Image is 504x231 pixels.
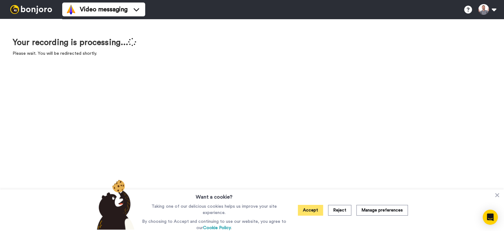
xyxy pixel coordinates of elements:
[13,38,136,47] h1: Your recording is processing...
[8,5,55,14] img: bj-logo-header-white.svg
[91,179,138,230] img: bear-with-cookie.png
[483,210,498,225] div: Open Intercom Messenger
[298,205,323,216] button: Accept
[328,205,351,216] button: Reject
[80,5,128,14] span: Video messaging
[196,189,233,201] h3: Want a cookie?
[66,4,76,14] img: vm-color.svg
[140,203,288,216] p: Taking one of our delicious cookies helps us improve your site experience.
[356,205,408,216] button: Manage preferences
[13,50,136,57] p: Please wait. You will be redirected shortly.
[140,218,288,231] p: By choosing to Accept and continuing to use our website, you agree to our .
[203,226,231,230] a: Cookie Policy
